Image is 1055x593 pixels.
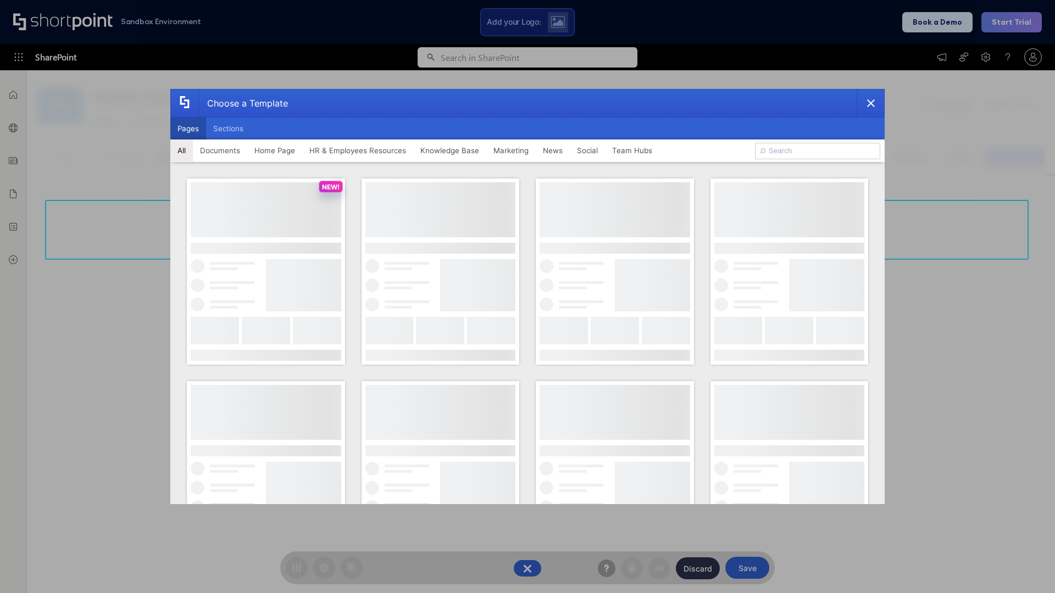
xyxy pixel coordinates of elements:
button: Team Hubs [605,139,659,161]
iframe: Chat Widget [1000,540,1055,593]
div: Choose a Template [198,89,288,117]
button: Documents [193,139,247,161]
button: All [170,139,193,161]
p: NEW! [322,183,340,191]
button: Knowledge Base [413,139,486,161]
button: Home Page [247,139,302,161]
button: HR & Employees Resources [302,139,413,161]
div: template selector [170,89,885,504]
input: Search [755,143,880,159]
button: Social [570,139,605,161]
button: Marketing [486,139,536,161]
button: Pages [170,118,206,139]
button: News [536,139,570,161]
button: Sections [206,118,251,139]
